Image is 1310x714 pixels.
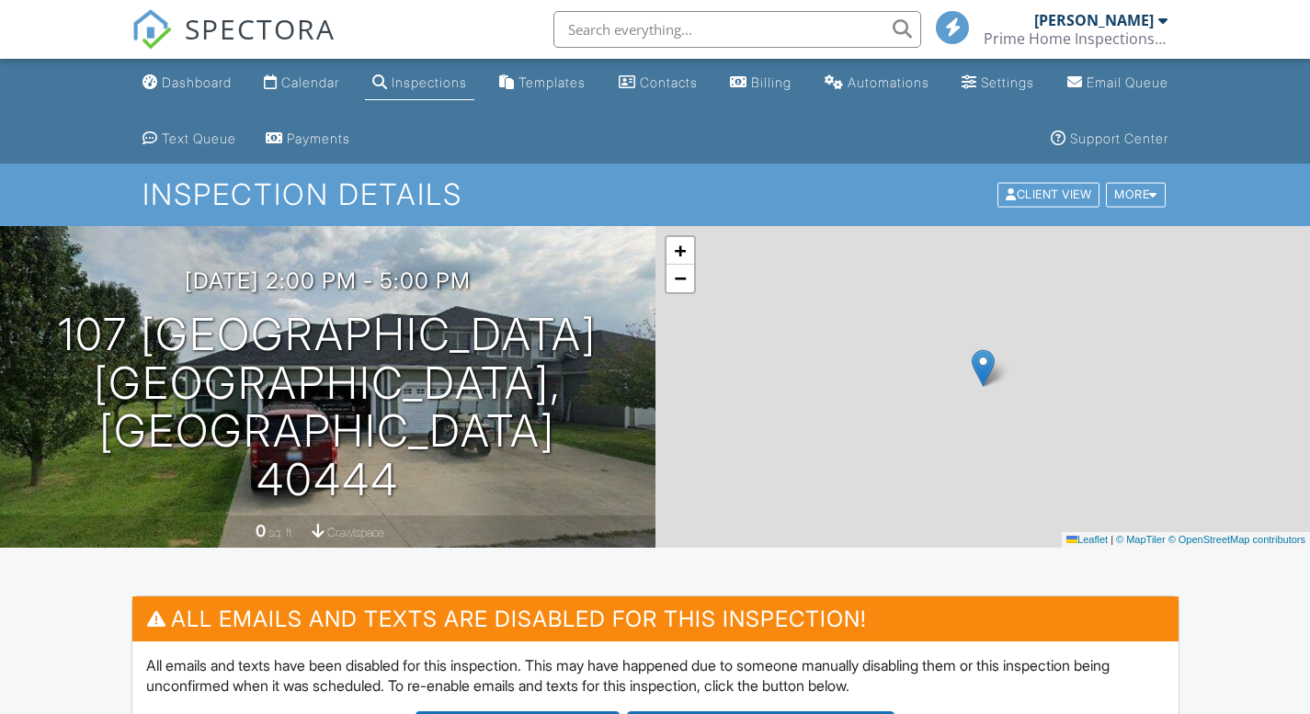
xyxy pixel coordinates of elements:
[135,66,239,100] a: Dashboard
[666,237,694,265] a: Zoom in
[256,521,266,540] div: 0
[981,74,1034,90] div: Settings
[162,130,236,146] div: Text Queue
[1106,183,1166,208] div: More
[518,74,586,90] div: Templates
[327,526,384,539] span: crawlspace
[984,29,1168,48] div: Prime Home Inspections & Radon Testing
[1043,122,1176,156] a: Support Center
[848,74,929,90] div: Automations
[674,239,686,262] span: +
[365,66,474,100] a: Inspections
[131,25,336,63] a: SPECTORA
[268,526,294,539] span: sq. ft.
[640,74,698,90] div: Contacts
[185,268,471,293] h3: [DATE] 2:00 pm - 5:00 pm
[997,183,1099,208] div: Client View
[281,74,339,90] div: Calendar
[611,66,705,100] a: Contacts
[954,66,1042,100] a: Settings
[392,74,467,90] div: Inspections
[553,11,921,48] input: Search everything...
[1087,74,1168,90] div: Email Queue
[1060,66,1176,100] a: Email Queue
[751,74,792,90] div: Billing
[996,187,1104,200] a: Client View
[972,349,995,387] img: Marker
[29,311,626,504] h1: 107 [GEOGRAPHIC_DATA] [GEOGRAPHIC_DATA], [GEOGRAPHIC_DATA] 40444
[1111,534,1113,545] span: |
[256,66,347,100] a: Calendar
[142,178,1167,210] h1: Inspection Details
[674,266,686,289] span: −
[131,9,172,50] img: The Best Home Inspection Software - Spectora
[162,74,232,90] div: Dashboard
[146,655,1165,697] p: All emails and texts have been disabled for this inspection. This may have happened due to someon...
[1034,11,1154,29] div: [PERSON_NAME]
[666,265,694,292] a: Zoom out
[258,122,358,156] a: Payments
[723,66,799,100] a: Billing
[1168,534,1305,545] a: © OpenStreetMap contributors
[185,9,336,48] span: SPECTORA
[492,66,593,100] a: Templates
[1066,534,1108,545] a: Leaflet
[817,66,937,100] a: Automations (Basic)
[287,130,350,146] div: Payments
[1116,534,1166,545] a: © MapTiler
[132,596,1179,641] h3: All emails and texts are disabled for this inspection!
[1070,130,1168,146] div: Support Center
[135,122,244,156] a: Text Queue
